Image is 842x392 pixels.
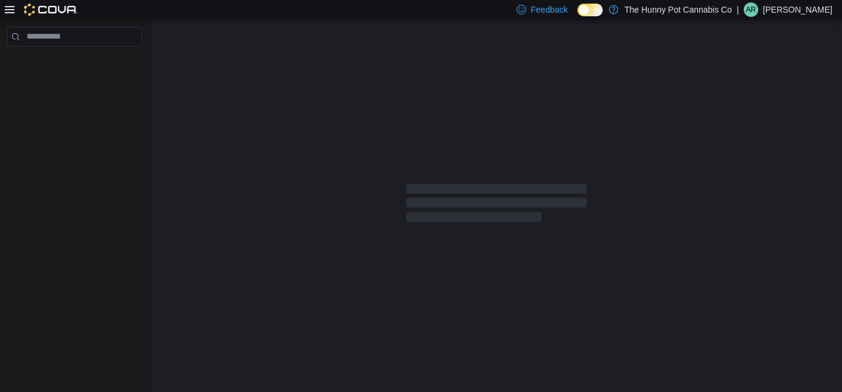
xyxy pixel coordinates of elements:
[531,4,568,16] span: Feedback
[406,186,587,225] span: Loading
[746,2,756,17] span: AR
[7,49,142,78] nav: Complex example
[577,16,578,17] span: Dark Mode
[763,2,832,17] p: [PERSON_NAME]
[577,4,603,16] input: Dark Mode
[744,2,758,17] div: Alex Rolph
[624,2,732,17] p: The Hunny Pot Cannabis Co
[737,2,739,17] p: |
[24,4,78,16] img: Cova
